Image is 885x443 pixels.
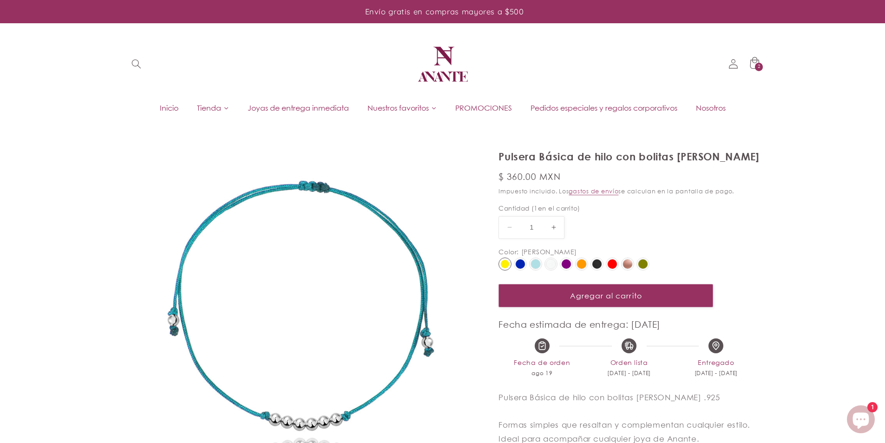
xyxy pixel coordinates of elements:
[521,101,687,115] a: Pedidos especiales y regalos corporativos
[498,319,760,331] h3: Fecha estimada de entrega: [DATE]
[358,101,446,115] a: Nuestros favoritos
[248,103,349,113] span: Joyas de entrega inmediata
[569,187,618,195] a: gastos de envío
[517,246,577,258] div: : [PERSON_NAME]
[188,101,238,115] a: Tienda
[585,357,672,368] span: Orden lista
[534,204,538,212] span: 1
[696,103,726,113] span: Nosotros
[498,284,713,307] button: Agregar al carrito
[531,204,580,212] span: ( en el carrito)
[531,368,552,378] span: ago 19
[197,103,221,113] span: Tienda
[498,204,713,213] label: Cantidad
[498,357,585,368] span: Fecha de orden
[455,103,512,113] span: PROMOCIONES
[758,63,760,71] span: 2
[125,53,147,75] summary: Búsqueda
[238,101,358,115] a: Joyas de entrega inmediata
[151,101,188,115] a: Inicio
[695,368,738,378] span: [DATE] - [DATE]
[498,186,760,196] div: Impuesto incluido. Los se calculan en la pantalla de pago.
[446,101,521,115] a: PROMOCIONES
[607,368,650,378] span: [DATE] - [DATE]
[844,405,878,436] inbox-online-store-chat: Chat de la tienda online Shopify
[498,246,517,258] div: Color
[365,7,524,16] span: Envío gratis en compras mayores a $500
[367,103,429,113] span: Nuestros favoritos
[498,150,760,164] h1: Pulsera Básica de hilo con bolitas [PERSON_NAME]
[531,103,677,113] span: Pedidos especiales y regalos corporativos
[498,171,561,184] span: $ 360.00 MXN
[160,103,178,113] span: Inicio
[411,33,474,96] a: Anante Joyería | Diseño mexicano
[673,357,760,368] span: Entregado
[415,36,471,92] img: Anante Joyería | Diseño mexicano
[687,101,735,115] a: Nosotros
